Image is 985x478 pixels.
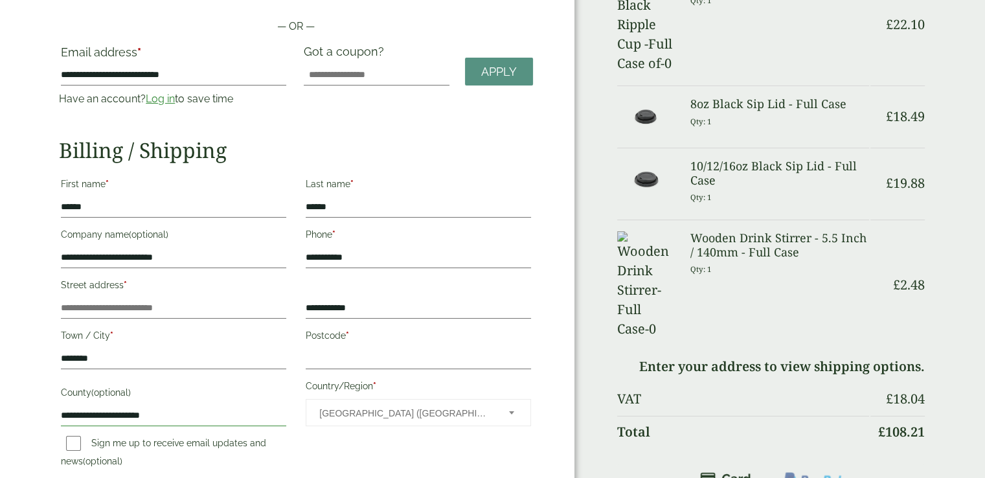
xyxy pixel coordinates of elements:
h3: 8oz Black Sip Lid - Full Case [690,97,868,111]
span: £ [886,16,893,33]
label: Phone [306,225,531,247]
span: United Kingdom (UK) [319,400,492,427]
span: Country/Region [306,399,531,426]
small: Qty: 1 [690,192,711,202]
th: Total [617,416,869,448]
bdi: 2.48 [893,276,925,293]
abbr: required [110,330,113,341]
label: Country/Region [306,377,531,399]
label: Got a coupon? [304,45,389,65]
span: £ [893,276,900,293]
abbr: required [346,330,349,341]
span: (optional) [91,387,131,398]
span: £ [886,108,893,125]
bdi: 18.49 [886,108,925,125]
label: Postcode [306,326,531,348]
span: £ [886,390,893,407]
img: Wooden Drink Stirrer-Full Case-0 [617,231,674,339]
a: Apply [465,58,533,85]
abbr: required [137,45,141,59]
span: £ [886,174,893,192]
p: Have an account? to save time [59,91,288,107]
label: Sign me up to receive email updates and news [61,438,266,470]
td: Enter your address to view shipping options. [617,351,925,382]
h2: Billing / Shipping [59,138,533,163]
abbr: required [106,179,109,189]
span: £ [878,423,885,440]
h3: Wooden Drink Stirrer - 5.5 Inch / 140mm - Full Case [690,231,868,259]
abbr: required [332,229,335,240]
small: Qty: 1 [690,117,711,126]
abbr: required [350,179,354,189]
span: (optional) [83,456,122,466]
label: First name [61,175,286,197]
label: Town / City [61,326,286,348]
abbr: required [373,381,376,391]
bdi: 18.04 [886,390,925,407]
label: Email address [61,47,286,65]
bdi: 22.10 [886,16,925,33]
input: Sign me up to receive email updates and news(optional) [66,436,81,451]
label: Street address [61,276,286,298]
a: Log in [146,93,175,105]
h3: 10/12/16oz Black Sip Lid - Full Case [690,159,868,187]
label: Last name [306,175,531,197]
small: Qty: 1 [690,264,711,274]
abbr: required [124,280,127,290]
span: (optional) [129,229,168,240]
th: VAT [617,383,869,415]
label: County [61,383,286,405]
bdi: 19.88 [886,174,925,192]
p: — OR — [59,19,533,34]
bdi: 108.21 [878,423,925,440]
span: Apply [481,65,517,79]
label: Company name [61,225,286,247]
